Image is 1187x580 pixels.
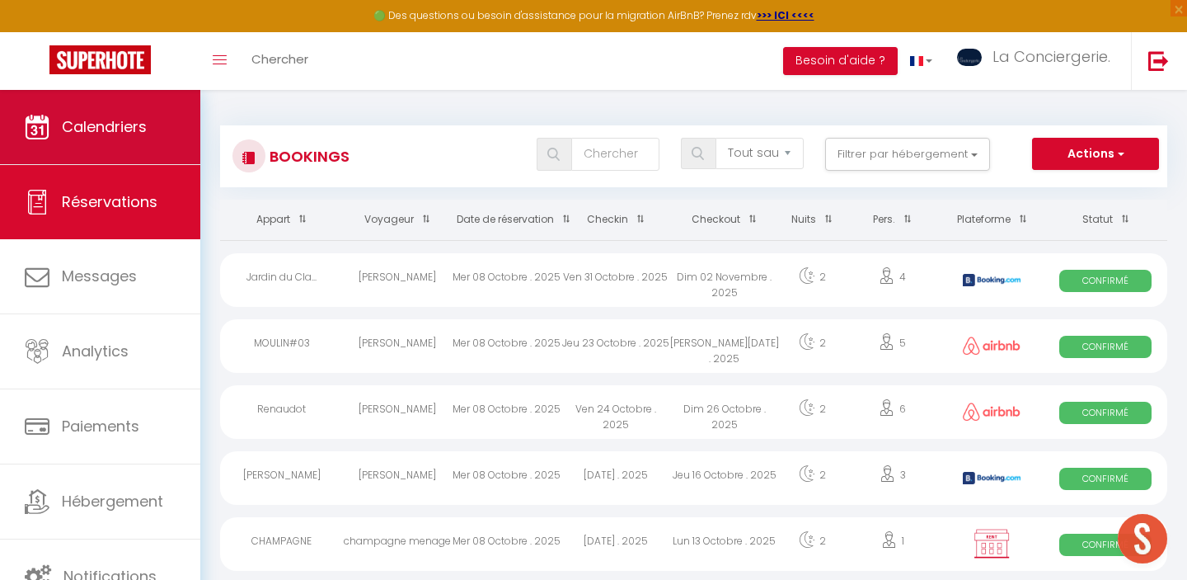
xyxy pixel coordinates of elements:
[561,200,670,240] th: Sort by checkin
[779,200,845,240] th: Sort by nights
[945,32,1131,90] a: ... La Conciergerie.
[957,49,982,66] img: ...
[239,32,321,90] a: Chercher
[1032,138,1159,171] button: Actions
[825,138,990,171] button: Filtrer par hébergement
[1044,200,1167,240] th: Sort by status
[1148,50,1169,71] img: logout
[453,200,561,240] th: Sort by booking date
[1118,514,1167,563] div: Ouvrir le chat
[62,416,139,436] span: Paiements
[343,200,452,240] th: Sort by guest
[845,200,940,240] th: Sort by people
[940,200,1044,240] th: Sort by channel
[265,138,350,175] h3: Bookings
[62,266,137,286] span: Messages
[220,200,343,240] th: Sort by rentals
[49,45,151,74] img: Super Booking
[62,341,129,361] span: Analytics
[251,50,308,68] span: Chercher
[571,138,659,171] input: Chercher
[992,46,1110,67] span: La Conciergerie.
[670,200,779,240] th: Sort by checkout
[62,191,157,212] span: Réservations
[783,47,898,75] button: Besoin d'aide ?
[757,8,814,22] a: >>> ICI <<<<
[62,116,147,137] span: Calendriers
[62,491,163,512] span: Hébergement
